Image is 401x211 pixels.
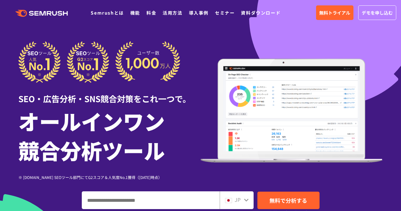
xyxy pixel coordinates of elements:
a: 機能 [130,10,140,16]
a: 料金 [146,10,156,16]
a: 無料トライアル [316,5,353,20]
span: JP [235,196,241,203]
span: 無料で分析する [269,196,307,204]
div: ※ [DOMAIN_NAME] SEOツール部門にてG2スコア＆人気度No.1獲得（[DATE]時点） [18,174,201,180]
h1: オールインワン 競合分析ツール [18,106,201,165]
a: 資料ダウンロード [241,10,281,16]
a: 活用方法 [163,10,182,16]
span: デモを申し込む [362,9,393,16]
input: ドメイン、キーワードまたはURLを入力してください [82,192,219,209]
span: 無料トライアル [319,9,350,16]
a: Semrushとは [91,10,124,16]
a: 導入事例 [189,10,209,16]
a: セミナー [215,10,235,16]
a: デモを申し込む [358,5,396,20]
div: SEO・広告分析・SNS競合対策をこれ一つで。 [18,83,201,105]
a: 無料で分析する [257,192,320,209]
